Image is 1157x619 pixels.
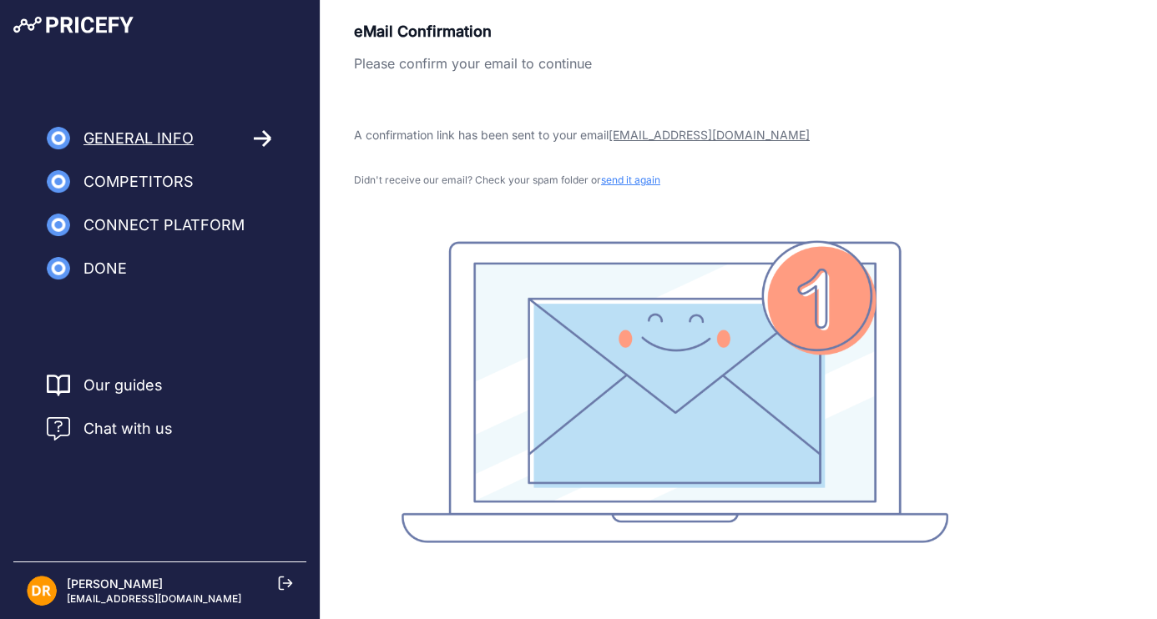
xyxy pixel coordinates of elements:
span: Competitors [83,170,194,194]
p: [PERSON_NAME] [67,576,241,592]
p: [EMAIL_ADDRESS][DOMAIN_NAME] [67,592,241,606]
a: Chat with us [47,417,173,440]
span: send it again [601,174,660,186]
span: General Info [83,127,194,150]
a: Our guides [83,374,163,397]
span: [EMAIL_ADDRESS][DOMAIN_NAME] [609,128,810,142]
p: Didn't receive our email? Check your spam folder or [354,174,995,187]
p: Please confirm your email to continue [354,53,995,73]
p: A confirmation link has been sent to your email [354,127,995,143]
span: Connect Platform [83,214,245,237]
span: Done [83,257,127,280]
span: Chat with us [83,417,173,440]
p: eMail Confirmation [354,20,995,43]
img: Pricefy Logo [13,17,134,33]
